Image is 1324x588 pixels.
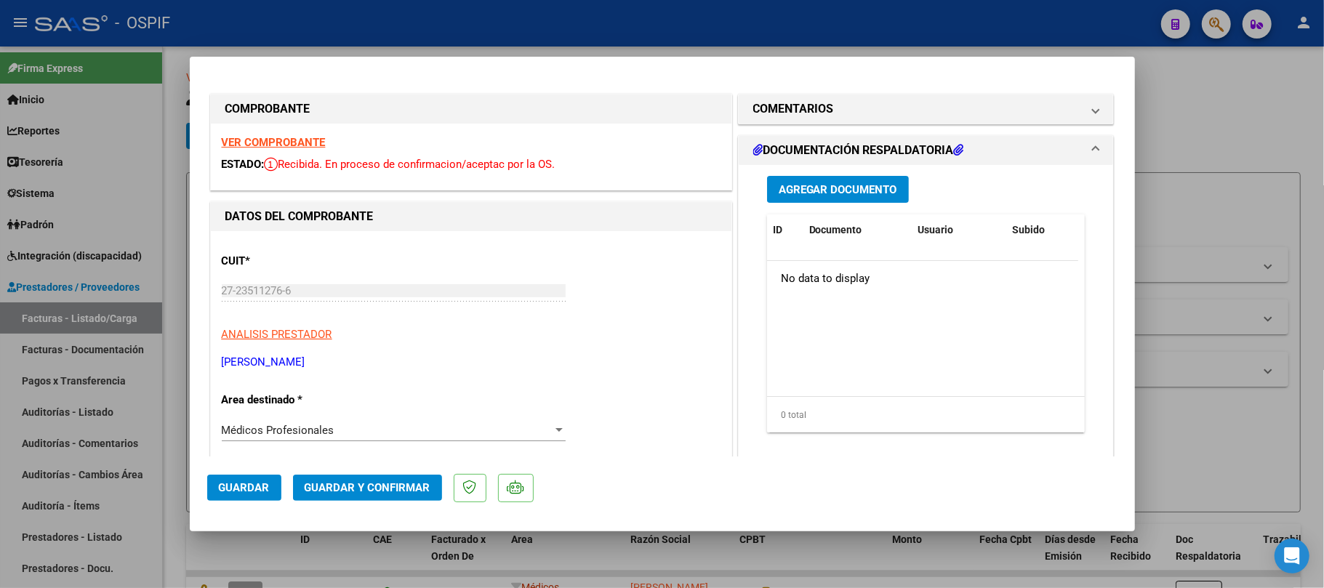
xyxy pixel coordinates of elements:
[912,214,1007,246] datatable-header-cell: Usuario
[767,261,1078,297] div: No data to display
[305,481,430,494] span: Guardar y Confirmar
[739,165,1114,467] div: DOCUMENTACIÓN RESPALDATORIA
[809,224,862,235] span: Documento
[265,158,555,171] span: Recibida. En proceso de confirmacion/aceptac por la OS.
[1013,224,1046,235] span: Subido
[222,136,326,149] a: VER COMPROBANTE
[767,214,803,246] datatable-header-cell: ID
[753,142,964,159] h1: DOCUMENTACIÓN RESPALDATORIA
[219,481,270,494] span: Guardar
[207,475,281,501] button: Guardar
[767,176,909,203] button: Agregar Documento
[222,392,372,408] p: Area destinado *
[773,224,782,235] span: ID
[222,328,332,341] span: ANALISIS PRESTADOR
[779,183,897,196] span: Agregar Documento
[1275,539,1309,573] div: Open Intercom Messenger
[225,102,310,116] strong: COMPROBANTE
[222,158,265,171] span: ESTADO:
[222,424,334,437] span: Médicos Profesionales
[1007,214,1080,246] datatable-header-cell: Subido
[767,397,1086,433] div: 0 total
[739,136,1114,165] mat-expansion-panel-header: DOCUMENTACIÓN RESPALDATORIA
[803,214,912,246] datatable-header-cell: Documento
[739,94,1114,124] mat-expansion-panel-header: COMENTARIOS
[753,100,834,118] h1: COMENTARIOS
[222,354,721,371] p: [PERSON_NAME]
[293,475,442,501] button: Guardar y Confirmar
[918,224,954,235] span: Usuario
[222,253,372,270] p: CUIT
[225,209,374,223] strong: DATOS DEL COMPROBANTE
